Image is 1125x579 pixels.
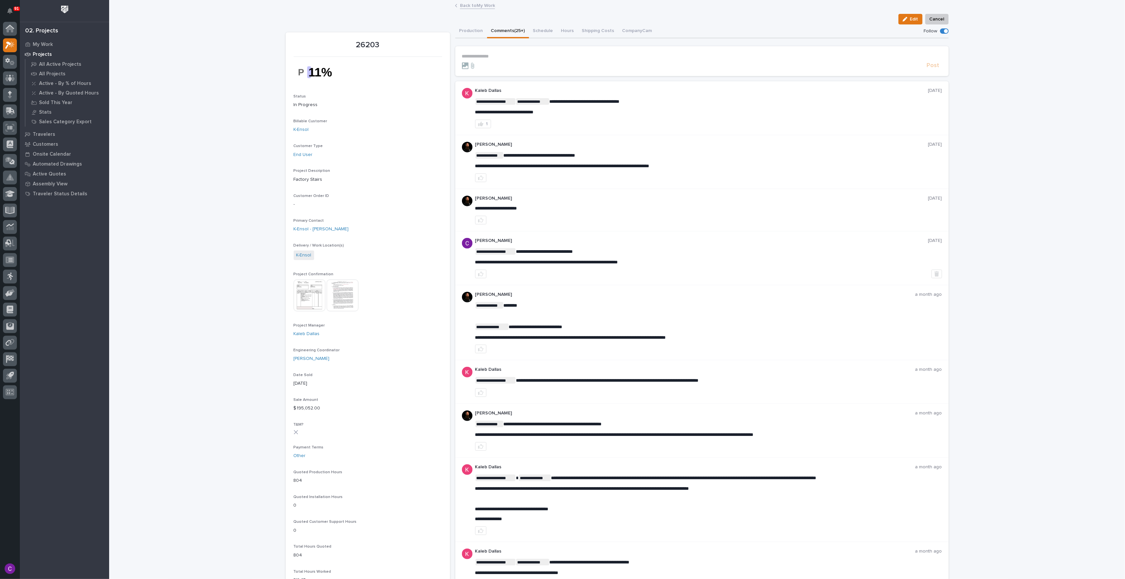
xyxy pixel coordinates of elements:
p: Onsite Calendar [33,151,71,157]
a: Sold This Year [25,98,109,107]
span: Status [294,95,306,98]
span: Total Hours Worked [294,570,331,574]
button: Hours [557,24,578,38]
p: 91 [15,6,19,11]
a: Onsite Calendar [20,149,109,159]
a: All Projects [25,69,109,78]
img: AItbvmm9XFGwq9MR7ZO9lVE1d7-1VhVxQizPsTd1Fh95=s96-c [462,238,473,249]
span: Customer Order ID [294,194,329,198]
a: Automated Drawings [20,159,109,169]
p: a month ago [915,549,942,554]
span: Payment Terms [294,445,324,449]
a: Traveler Status Details [20,189,109,199]
a: Sales Category Export [25,117,109,126]
img: ACg8ocJFQJZtOpq0mXhEl6L5cbQXDkmdPAf0fdoBPnlMfqfX=s96-c [462,367,473,377]
p: a month ago [915,464,942,470]
span: Sale Amount [294,398,318,402]
p: All Active Projects [39,61,81,67]
p: Stats [39,109,52,115]
a: [PERSON_NAME] [294,355,330,362]
p: Automated Drawings [33,161,82,167]
button: like this post [475,388,486,397]
button: CompanyCam [618,24,656,38]
p: [PERSON_NAME] [475,142,928,147]
span: Cancel [930,15,944,23]
p: Active Quotes [33,171,66,177]
p: Active - By Quoted Hours [39,90,99,96]
p: Active - By % of Hours [39,81,91,87]
button: Comments (25+) [487,24,529,38]
button: Production [455,24,487,38]
a: End User [294,151,313,158]
p: Assembly View [33,181,67,187]
span: Engineering Coordinator [294,348,340,352]
img: zmKUmRVDQjmBLfnAs97p [462,410,473,421]
span: Date Sold [294,373,313,377]
button: like this post [475,442,486,451]
a: K-Ensol [296,252,312,259]
p: 0 [294,502,442,509]
button: like this post [475,345,486,353]
p: 804 [294,477,442,484]
p: Traveler Status Details [33,191,87,197]
button: Schedule [529,24,557,38]
p: a month ago [915,367,942,372]
img: jbomWJZknwUZ_8gZB3mD46rmyphLDUUPKzfGwlO3ApI [294,61,343,84]
p: Kaleb Dallas [475,88,928,94]
button: 1 [475,120,491,128]
img: zmKUmRVDQjmBLfnAs97p [462,292,473,302]
p: - [294,201,442,208]
button: Edit [898,14,923,24]
a: Other [294,452,306,459]
a: Stats [25,107,109,117]
span: Edit [910,16,918,22]
p: [DATE] [928,238,942,244]
button: like this post [475,216,486,224]
p: [PERSON_NAME] [475,238,928,244]
img: zmKUmRVDQjmBLfnAs97p [462,142,473,152]
p: [DATE] [928,196,942,201]
p: Factory Stairs [294,176,442,183]
span: Customer Type [294,144,323,148]
p: $ 195,052.00 [294,405,442,412]
p: Travelers [33,132,55,137]
p: All Projects [39,71,65,77]
span: Project Description [294,169,330,173]
button: like this post [475,270,486,278]
span: Quoted Installation Hours [294,495,343,499]
span: Project Confirmation [294,272,334,276]
p: Sold This Year [39,100,72,106]
p: My Work [33,42,53,48]
p: [DATE] [928,88,942,94]
a: My Work [20,39,109,49]
span: Quoted Production Hours [294,470,343,474]
img: zmKUmRVDQjmBLfnAs97p [462,196,473,206]
p: Follow [924,28,937,34]
p: [PERSON_NAME] [475,292,915,297]
button: Delete post [932,270,942,278]
span: T&M? [294,423,304,427]
a: All Active Projects [25,59,109,69]
p: Customers [33,141,58,147]
div: 02. Projects [25,27,58,35]
button: Post [924,62,942,69]
a: K-Ensol [294,126,309,133]
a: Projects [20,49,109,59]
a: Travelers [20,129,109,139]
p: Kaleb Dallas [475,549,915,554]
span: Quoted Customer Support Hours [294,520,357,524]
img: Workspace Logo [59,3,71,16]
span: Delivery / Work Location(s) [294,244,344,248]
p: Projects [33,52,52,58]
p: a month ago [915,292,942,297]
a: Active Quotes [20,169,109,179]
button: like this post [475,174,486,182]
p: 0 [294,527,442,534]
button: like this post [475,526,486,535]
span: Post [927,62,939,69]
a: Customers [20,139,109,149]
button: Shipping Costs [578,24,618,38]
div: Notifications91 [8,8,17,19]
img: ACg8ocJFQJZtOpq0mXhEl6L5cbQXDkmdPAf0fdoBPnlMfqfX=s96-c [462,464,473,475]
p: 26203 [294,40,442,50]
